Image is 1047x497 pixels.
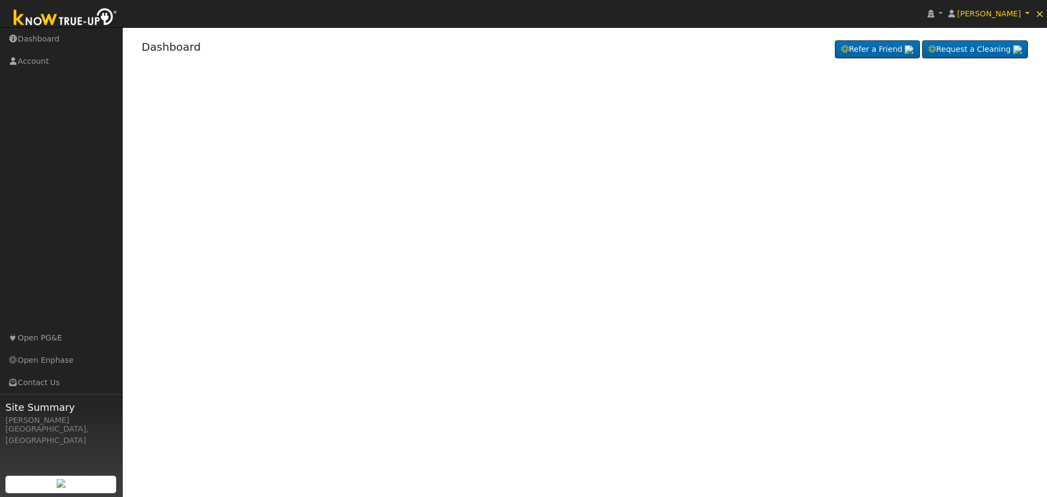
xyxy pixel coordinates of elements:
span: [PERSON_NAME] [957,9,1021,18]
span: Site Summary [5,400,117,415]
img: retrieve [57,479,65,488]
div: [GEOGRAPHIC_DATA], [GEOGRAPHIC_DATA] [5,423,117,446]
a: Refer a Friend [835,40,920,59]
img: retrieve [1013,45,1022,54]
img: Know True-Up [8,6,123,31]
a: Dashboard [142,40,201,53]
div: [PERSON_NAME] [5,415,117,426]
img: retrieve [905,45,913,54]
a: Request a Cleaning [922,40,1028,59]
span: × [1035,7,1044,20]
